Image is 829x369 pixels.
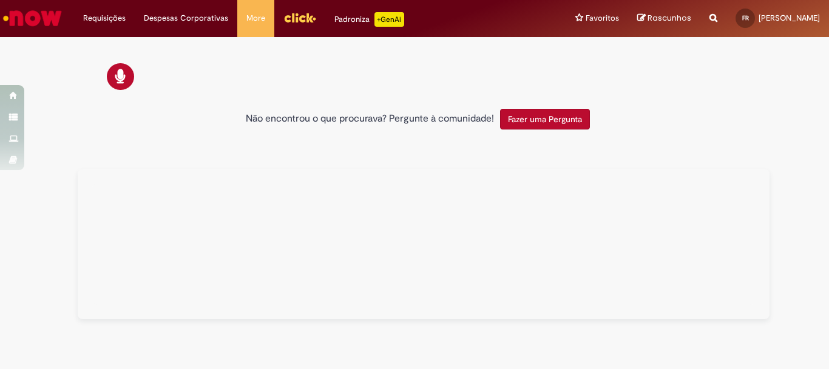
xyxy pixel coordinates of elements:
span: [PERSON_NAME] [759,13,820,23]
p: +GenAi [374,12,404,27]
span: Favoritos [586,12,619,24]
img: ServiceNow [1,6,64,30]
div: Padroniza [334,12,404,27]
a: Rascunhos [637,13,691,24]
img: click_logo_yellow_360x200.png [283,9,316,27]
div: Tudo [78,169,770,319]
button: Fazer uma Pergunta [500,109,590,129]
span: FR [742,14,749,22]
span: More [246,12,265,24]
span: Requisições [83,12,126,24]
span: Rascunhos [648,12,691,24]
span: Despesas Corporativas [144,12,228,24]
h2: Não encontrou o que procurava? Pergunte à comunidade! [246,114,494,125]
